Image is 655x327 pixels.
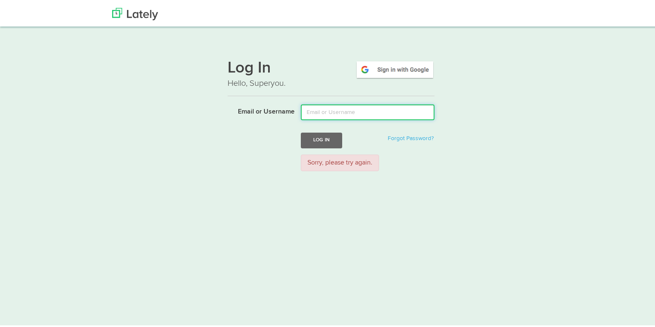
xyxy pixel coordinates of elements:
div: Sorry, please try again. [301,153,379,170]
a: Forgot Password? [388,134,434,140]
p: Hello, Superyou. [228,76,434,88]
h1: Log In [228,58,434,76]
input: Email or Username [301,103,434,119]
label: Email or Username [221,103,295,115]
img: Lately [112,6,158,19]
button: Log In [301,131,342,146]
img: google-signin.png [355,58,434,78]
